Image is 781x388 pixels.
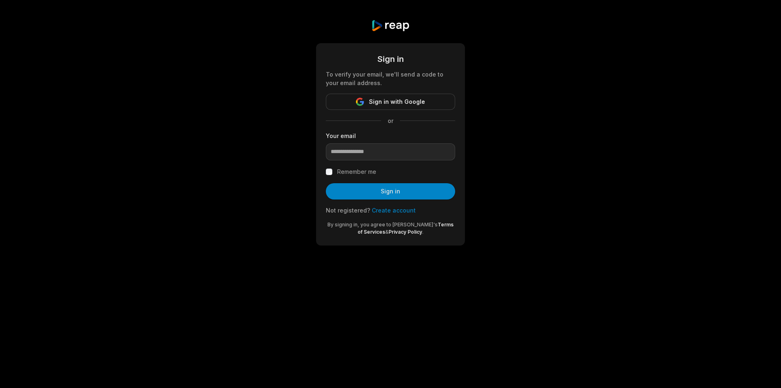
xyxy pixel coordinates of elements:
[385,229,388,235] span: &
[326,70,455,87] div: To verify your email, we'll send a code to your email address.
[326,183,455,199] button: Sign in
[381,116,400,125] span: or
[371,20,410,32] img: reap
[369,97,425,107] span: Sign in with Google
[388,229,422,235] a: Privacy Policy
[326,53,455,65] div: Sign in
[337,167,376,177] label: Remember me
[358,221,454,235] a: Terms of Services
[326,132,455,140] label: Your email
[422,229,423,235] span: .
[327,221,438,228] span: By signing in, you agree to [PERSON_NAME]'s
[326,94,455,110] button: Sign in with Google
[326,207,370,214] span: Not registered?
[372,207,416,214] a: Create account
